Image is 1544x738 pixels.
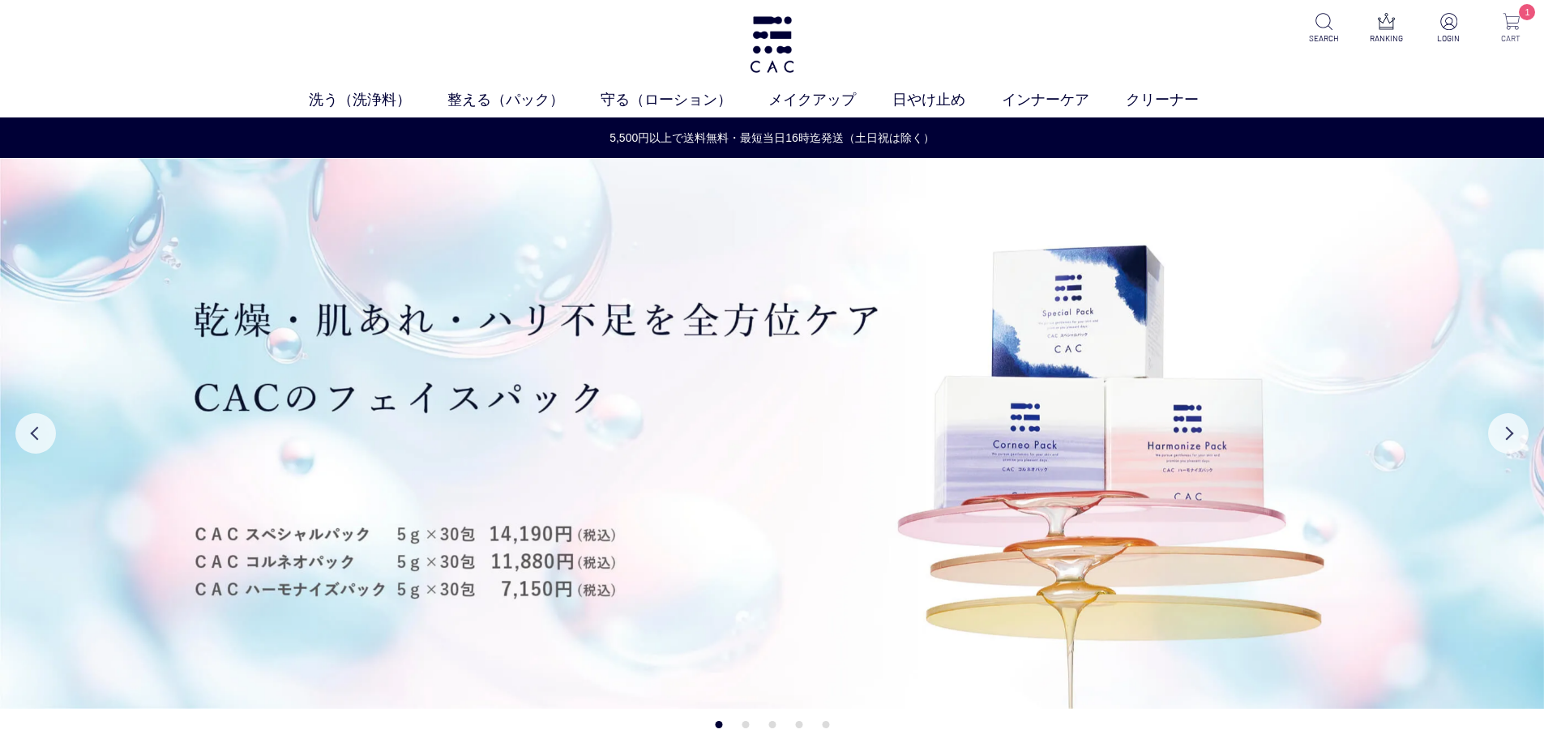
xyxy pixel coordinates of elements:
[447,89,601,111] a: 整える（パック）
[768,89,892,111] a: メイクアップ
[747,16,797,73] img: logo
[768,721,776,728] button: 3 of 5
[1002,89,1126,111] a: インナーケア
[1491,32,1531,45] p: CART
[1304,32,1344,45] p: SEARCH
[1488,413,1529,454] button: Next
[1519,4,1535,20] span: 1
[309,89,447,111] a: 洗う（洗浄料）
[795,721,802,728] button: 4 of 5
[1429,32,1469,45] p: LOGIN
[15,413,56,454] button: Previous
[822,721,829,728] button: 5 of 5
[742,721,749,728] button: 2 of 5
[1429,13,1469,45] a: LOGIN
[892,89,1002,111] a: 日やけ止め
[1367,13,1406,45] a: RANKING
[1304,13,1344,45] a: SEARCH
[1491,13,1531,45] a: 1 CART
[1367,32,1406,45] p: RANKING
[601,89,768,111] a: 守る（ローション）
[715,721,722,728] button: 1 of 5
[1,130,1543,147] a: 5,500円以上で送料無料・最短当日16時迄発送（土日祝は除く）
[1126,89,1235,111] a: クリーナー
